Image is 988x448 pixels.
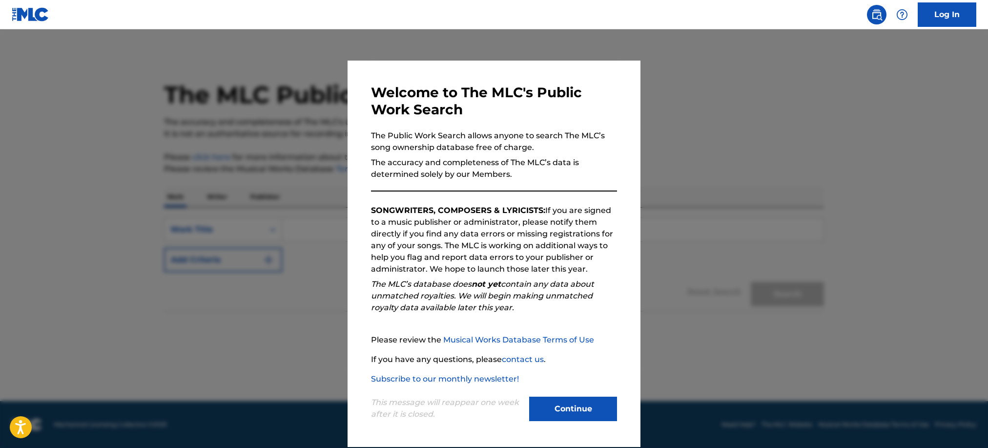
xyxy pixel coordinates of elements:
[371,84,617,118] h3: Welcome to The MLC's Public Work Search
[871,9,883,21] img: search
[918,2,976,27] a: Log In
[371,279,594,312] em: The MLC’s database does contain any data about unmatched royalties. We will begin making unmatche...
[371,205,617,275] p: If you are signed to a music publisher or administrator, please notify them directly if you find ...
[12,7,49,21] img: MLC Logo
[939,401,988,448] iframe: Chat Widget
[371,334,617,346] p: Please review the
[867,5,886,24] a: Public Search
[472,279,501,289] strong: not yet
[371,374,519,384] a: Subscribe to our monthly newsletter!
[371,397,523,420] p: This message will reappear one week after it is closed.
[896,9,908,21] img: help
[371,130,617,153] p: The Public Work Search allows anyone to search The MLC’s song ownership database free of charge.
[371,354,617,365] p: If you have any questions, please .
[529,397,617,421] button: Continue
[443,335,594,344] a: Musical Works Database Terms of Use
[892,5,912,24] div: Help
[502,355,544,364] a: contact us
[371,157,617,180] p: The accuracy and completeness of The MLC’s data is determined solely by our Members.
[371,206,545,215] strong: SONGWRITERS, COMPOSERS & LYRICISTS:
